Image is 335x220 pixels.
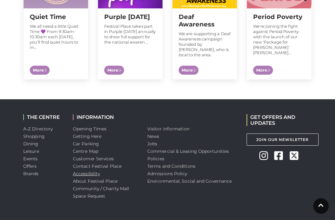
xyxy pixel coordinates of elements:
a: Shopping [23,133,45,139]
h2: GET OFFERS AND UPDATES [247,114,312,126]
a: Jobs [147,141,157,147]
a: A-Z Directory [23,126,53,132]
a: Car Parking [73,141,99,147]
a: Community / Charity Mall Space Request [73,186,129,199]
h2: Period Poverty [253,13,305,21]
p: Festival Place takes part in Purple [DATE] annually to show full support for the national awaren... [104,24,156,45]
a: Customer Services [73,156,114,161]
a: Leisure [23,148,39,154]
a: Centre Map [73,148,98,154]
a: Getting Here [73,133,101,139]
a: Admissions Policy [147,171,187,176]
a: Offers [23,163,37,169]
p: We all need a little Quiet Time 💜 From 9:30am-10:30am each [DATE], you'll find quiet hours to m... [30,24,82,50]
span: More [253,66,273,75]
a: News [147,133,159,139]
a: Contact Festival Place [73,163,122,169]
a: Opening Times [73,126,106,132]
a: Dining [23,141,38,147]
h2: Purple [DATE] [104,13,156,21]
a: Join Our Newsletter [247,133,319,146]
a: Events [23,156,38,161]
a: About Festival Place [73,178,118,184]
h2: THE CENTRE [23,114,64,120]
span: More [179,66,199,75]
span: More [30,66,50,75]
a: Policies [147,156,164,161]
a: Brands [23,171,39,176]
h2: INFORMATION [73,114,138,120]
p: We are supporting a Deaf Awareness campaign founded by [PERSON_NAME], who is local to the area. [179,31,231,58]
h2: Quiet Time [30,13,82,21]
h2: Deaf Awareness [179,13,231,28]
a: Visitor information [147,126,190,132]
p: We're joining the fight against Period Poverty with the launch of our new 'Package for [PERSON_NA... [253,24,305,55]
a: Commercial & Leasing Opportunities [147,148,229,154]
a: Terms and Conditions [147,163,195,169]
a: Accessibility [73,171,100,176]
a: Environmental, Social and Governance [147,178,232,184]
span: More [104,66,124,75]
